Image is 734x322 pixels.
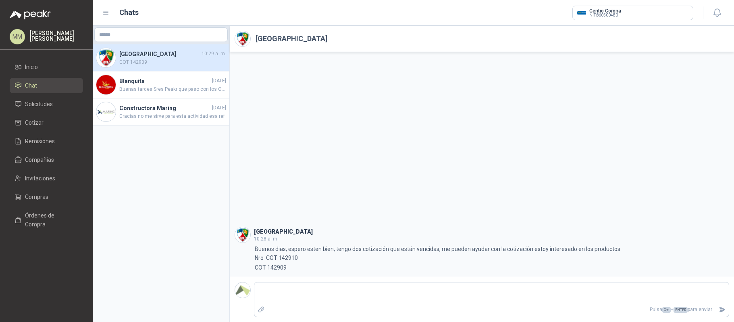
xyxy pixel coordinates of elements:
span: 10:29 a. m. [202,50,226,58]
span: Buenas tardes Sres Peakr que paso con los Orinales? [119,86,226,93]
span: Gracias no me sirve para esta actividad esa ref [119,113,226,120]
a: Remisiones [10,134,83,149]
img: Company Logo [235,31,250,46]
img: Company Logo [96,102,116,121]
p: Pulsa + para enviar [268,303,716,317]
span: Remisiones [25,137,55,146]
h4: Constructora Maring [119,104,210,113]
img: Company Logo [96,48,116,67]
a: Cotizar [10,115,83,130]
span: Solicitudes [25,100,53,109]
span: [DATE] [212,77,226,85]
p: Buenos dias, espero esten bien, tengo dos cotización que están vencidas, me pueden ayudar con la ... [255,245,622,262]
a: Chat [10,78,83,93]
a: Compras [10,189,83,205]
h4: [GEOGRAPHIC_DATA] [119,50,200,59]
img: Company Logo [235,227,250,243]
span: Inicio [25,63,38,71]
span: Chat [25,81,37,90]
span: Compras [25,192,48,201]
button: Enviar [715,303,729,317]
p: [PERSON_NAME] [PERSON_NAME] [30,30,83,42]
h1: Chats [119,7,139,18]
a: Órdenes de Compra [10,208,83,232]
h4: Blanquita [119,77,210,86]
a: Compañías [10,152,83,167]
a: Company LogoBlanquita[DATE]Buenas tardes Sres Peakr que paso con los Orinales? [93,71,229,98]
span: COT 142909 [119,59,226,66]
div: MM [10,29,25,44]
a: Invitaciones [10,171,83,186]
h3: [GEOGRAPHIC_DATA] [254,230,313,234]
span: Órdenes de Compra [25,211,75,229]
span: Cotizar [25,118,44,127]
img: Logo peakr [10,10,51,19]
a: Inicio [10,59,83,75]
span: 10:28 a. m. [254,236,279,242]
label: Adjuntar archivos [254,303,268,317]
h2: [GEOGRAPHIC_DATA] [256,33,328,44]
span: ENTER [674,307,688,313]
p: COT 142909 [255,263,287,272]
span: Compañías [25,155,54,164]
span: [DATE] [212,104,226,112]
span: Invitaciones [25,174,55,183]
a: Company LogoConstructora Maring[DATE]Gracias no me sirve para esta actividad esa ref [93,98,229,125]
a: Solicitudes [10,96,83,112]
span: Ctrl [662,307,671,313]
a: Company Logo[GEOGRAPHIC_DATA]10:29 a. m.COT 142909 [93,44,229,71]
img: Company Logo [235,282,250,298]
img: Company Logo [96,75,116,94]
